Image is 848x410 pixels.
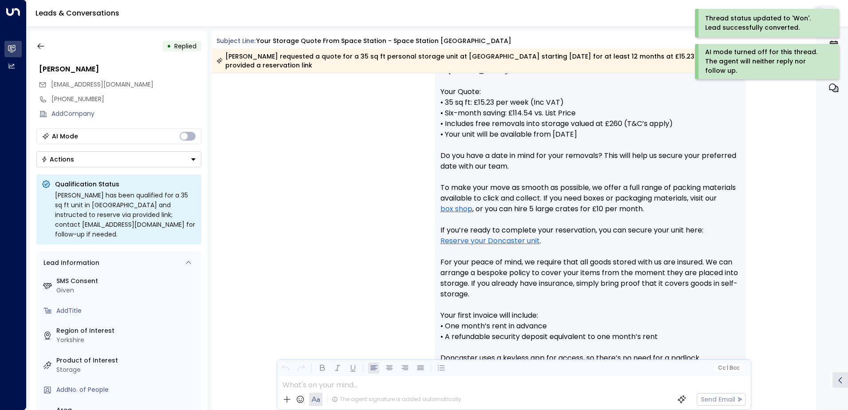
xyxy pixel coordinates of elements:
[55,180,196,189] p: Qualification Status
[705,14,827,32] div: Thread status updated to 'Won'. Lead successfully converted.
[55,190,196,239] div: [PERSON_NAME] has been qualified for a 35 sq ft unit in [GEOGRAPHIC_DATA] and instructed to reser...
[56,356,198,365] label: Product of Interest
[216,36,255,45] span: Subject Line:
[705,47,827,75] div: AI mode turned off for this thread. The agent will neither reply nor follow up.
[35,8,119,18] a: Leads & Conversations
[440,65,740,395] p: Hi [PERSON_NAME], Your Quote: • 35 sq ft: £15.23 per week (Inc VAT) • Six-month saving: £114.54 v...
[56,276,198,286] label: SMS Consent
[51,80,153,89] span: hannah16barber@hotmail.co.uk
[36,151,201,167] button: Actions
[56,365,198,375] div: Storage
[56,385,198,394] div: AddNo. of People
[56,306,198,315] div: AddTitle
[56,286,198,295] div: Given
[332,395,461,403] div: The agent signature is added automatically
[51,80,153,89] span: [EMAIL_ADDRESS][DOMAIN_NAME]
[51,109,201,118] div: AddCompany
[714,364,742,372] button: Cc|Bcc
[440,236,540,246] a: Reserve your Doncaster unit
[280,363,291,374] button: Undo
[51,95,201,104] div: [PHONE_NUMBER]
[56,335,198,345] div: Yorkshire
[440,204,472,214] a: box shop
[52,132,78,141] div: AI Mode
[41,155,74,163] div: Actions
[726,365,728,371] span: |
[295,363,306,374] button: Redo
[167,38,171,54] div: •
[40,258,99,268] div: Lead Information
[39,64,201,75] div: [PERSON_NAME]
[718,365,739,371] span: Cc Bcc
[174,42,196,51] span: Replied
[56,326,198,335] label: Region of Interest
[36,151,201,167] div: Button group with a nested menu
[216,52,811,70] div: [PERSON_NAME] requested a quote for a 35 sq ft personal storage unit at [GEOGRAPHIC_DATA] startin...
[256,36,511,46] div: Your storage quote from Space Station - Space Station [GEOGRAPHIC_DATA]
